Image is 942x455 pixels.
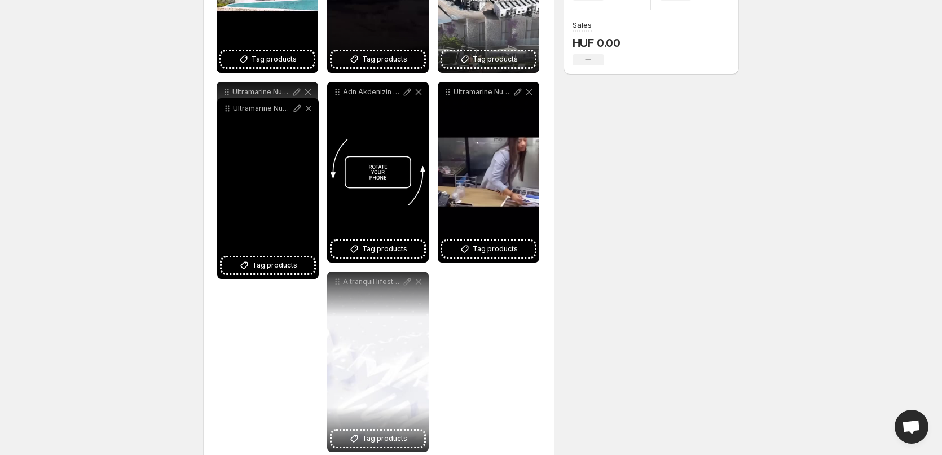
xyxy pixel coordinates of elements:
button: Tag products [221,51,314,67]
p: Ultramarine Nuance A project where every detail matters because a Nuance isnt just a detail its t... [233,104,292,113]
div: Open chat [895,410,928,444]
button: Tag products [442,241,535,257]
p: Ultramarine Nuance Projemizin Her Ayrntsna zen Gsteriyoruz Ekibimiz inaat devam eden projemizin e... [454,88,512,97]
span: Tag products [362,243,407,255]
span: Tag products [252,54,297,65]
span: Tag products [362,54,407,65]
div: Ultramarine Nuance Projemizin Her Ayrntsna zen Gsteriyoruz Ekibimiz inaat devam eden projemizin e... [438,82,539,262]
h3: Sales [573,19,592,30]
span: Tag products [473,54,518,65]
button: Tag products [332,51,424,67]
p: Ultramarine Nuance Projemizde naat Sreci Hzla Devam Ediyor En son gelimelerle karnzdayz Yeni vide... [232,88,291,97]
span: Tag products [473,243,518,255]
button: Tag products [442,51,535,67]
p: A tranquil lifestyle in our very first project in Esentepe Ultramarine Nuance will offer you a wa... [343,277,402,286]
button: Tag products [222,257,314,273]
p: HUF 0.00 [573,36,620,50]
div: Ultramarine Nuance A project where every detail matters because a Nuance isnt just a detail its t... [217,98,319,279]
span: Tag products [362,433,407,444]
div: Adn Akdenizin byleyici renginden ve tasarmn incelikli detaylarndan alan Esentepedeki Ultramarine ... [327,82,429,262]
span: Tag products [252,260,297,271]
p: Adn Akdenizin byleyici renginden ve tasarmn incelikli detaylarndan alan Esentepedeki Ultramarine ... [343,88,402,97]
div: Ultramarine Nuance Projemizde naat Sreci Hzla Devam Ediyor En son gelimelerle karnzdayz Yeni vide... [217,82,318,262]
div: A tranquil lifestyle in our very first project in Esentepe Ultramarine Nuance will offer you a wa... [327,272,429,452]
button: Tag products [332,241,424,257]
button: Tag products [332,431,424,447]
